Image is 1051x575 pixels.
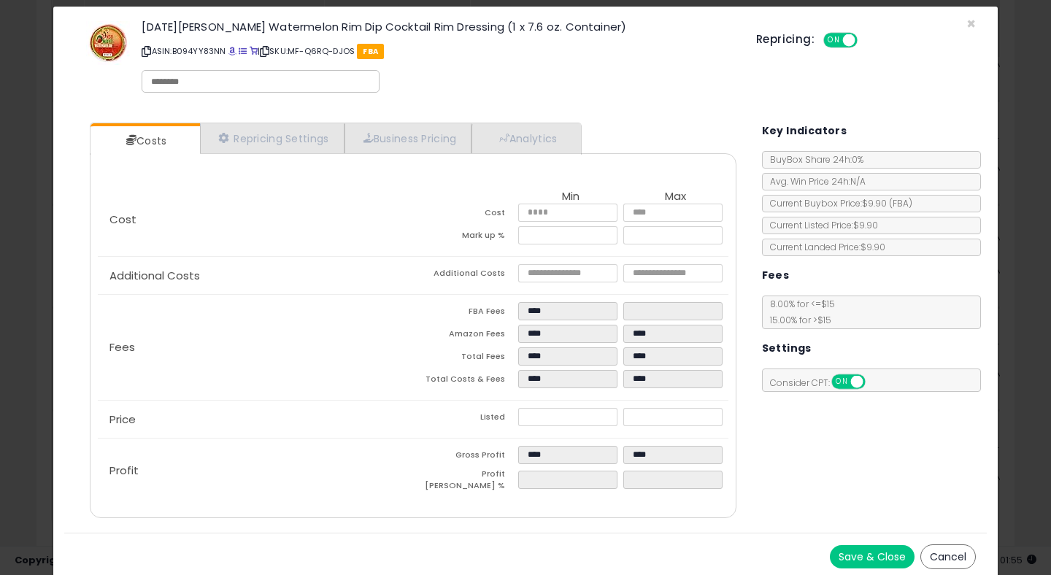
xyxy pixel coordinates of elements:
span: Consider CPT: [763,377,885,389]
h3: [DATE][PERSON_NAME] Watermelon Rim Dip Cocktail Rim Dressing (1 x 7.6 oz. Container) [142,21,734,32]
span: Current Listed Price: $9.90 [763,219,878,231]
td: Amazon Fees [413,325,518,347]
p: Profit [98,465,413,476]
span: Current Buybox Price: [763,197,912,209]
a: Business Pricing [344,123,472,153]
th: Max [623,190,728,204]
button: Save & Close [830,545,915,568]
span: ON [825,34,843,47]
span: × [966,13,976,34]
td: Listed [413,408,518,431]
td: Cost [413,204,518,226]
h5: Key Indicators [762,122,847,140]
a: Your listing only [250,45,258,57]
td: Total Costs & Fees [413,370,518,393]
td: Gross Profit [413,446,518,468]
td: Mark up % [413,226,518,249]
button: Cancel [920,544,976,569]
td: FBA Fees [413,302,518,325]
p: Additional Costs [98,270,413,282]
span: OFF [863,376,886,388]
img: 511um2zx4yS._SL60_.jpg [86,21,130,65]
span: OFF [855,34,879,47]
p: Price [98,414,413,425]
a: All offer listings [239,45,247,57]
td: Total Fees [413,347,518,370]
span: 15.00 % for > $15 [763,314,831,326]
a: BuyBox page [228,45,236,57]
span: $9.90 [862,197,912,209]
span: FBA [357,44,384,59]
a: Repricing Settings [200,123,344,153]
p: Cost [98,214,413,225]
span: BuyBox Share 24h: 0% [763,153,863,166]
h5: Fees [762,266,790,285]
h5: Repricing: [756,34,815,45]
a: Costs [91,126,199,155]
p: ASIN: B094YY83NN | SKU: MF-Q6RQ-DJOS [142,39,734,63]
th: Min [518,190,623,204]
span: ( FBA ) [889,197,912,209]
a: Analytics [471,123,580,153]
td: Additional Costs [413,264,518,287]
h5: Settings [762,339,812,358]
span: 8.00 % for <= $15 [763,298,835,326]
td: Profit [PERSON_NAME] % [413,468,518,495]
span: Current Landed Price: $9.90 [763,241,885,253]
span: ON [833,376,851,388]
p: Fees [98,341,413,353]
span: Avg. Win Price 24h: N/A [763,175,866,188]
